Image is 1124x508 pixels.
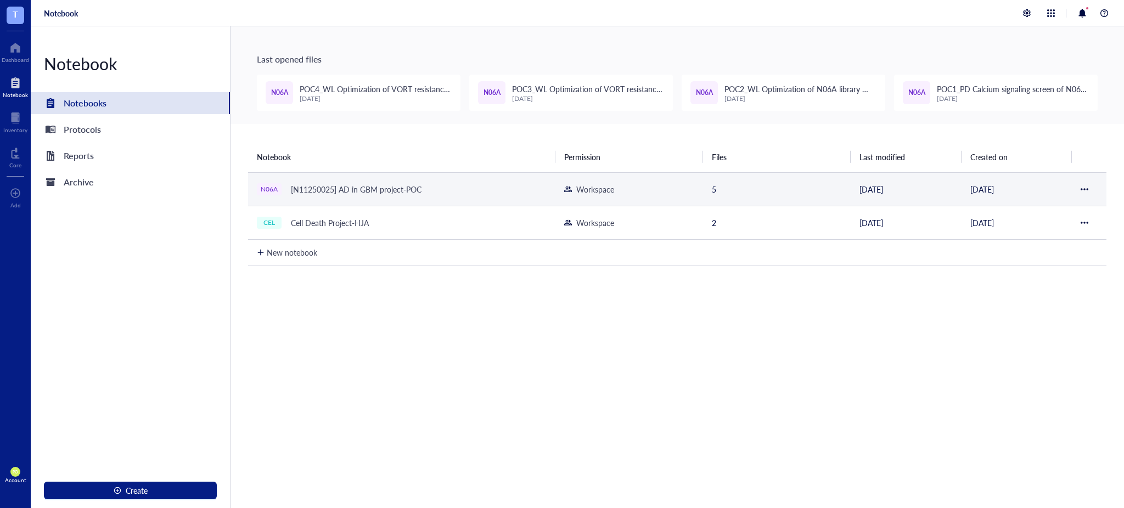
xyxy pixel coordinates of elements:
a: Dashboard [2,39,29,63]
td: [DATE] [962,172,1072,206]
div: Core [9,162,21,168]
div: [DATE] [724,95,876,103]
a: Reports [31,145,230,167]
a: Archive [31,171,230,193]
th: Created on [962,142,1072,172]
span: PO [13,470,18,475]
a: Inventory [3,109,27,133]
span: N06A [908,88,925,98]
div: Dashboard [2,57,29,63]
div: Add [10,202,21,208]
div: [DATE] [300,95,452,103]
span: POC3_WL Optimization of VORT resistance assay on U87MG cell line [512,83,662,106]
td: [DATE] [851,172,962,206]
div: Notebooks [64,95,106,111]
span: Create [126,486,148,495]
div: Cell Death Project-HJA [286,215,374,230]
a: Notebook [44,8,78,18]
div: Reports [64,148,94,163]
div: Archive [64,174,94,190]
div: [DATE] [937,95,1089,103]
span: POC2_WL Optimization of N06A library resistance assay on U87MG cell line [724,83,868,106]
th: Notebook [248,142,555,172]
th: Permission [555,142,703,172]
div: Account [5,477,26,483]
span: N06A [696,88,713,98]
a: Core [9,144,21,168]
td: [DATE] [851,206,962,239]
span: POC4_WL Optimization of VORT resistance assay on U87MG cell line + monoclonal selection [300,83,450,118]
span: N06A [271,88,288,98]
div: Protocols [64,122,101,137]
td: 2 [703,206,851,239]
span: T [13,7,18,21]
div: Notebook [31,53,230,75]
a: Protocols [31,118,230,140]
div: Notebook [3,92,28,98]
div: Workspace [576,217,614,229]
td: 5 [703,172,851,206]
a: Notebook [3,74,28,98]
div: Workspace [576,183,614,195]
div: [DATE] [512,95,664,103]
div: New notebook [267,246,317,258]
div: Last opened files [257,53,1098,66]
td: [DATE] [962,206,1072,239]
th: Last modified [851,142,962,172]
button: Create [44,482,217,499]
th: Files [703,142,851,172]
a: Notebooks [31,92,230,114]
span: POC1_PD Calcium signaling screen of N06A library [937,83,1088,106]
div: [N11250025] AD in GBM project-POC [286,182,426,197]
div: Inventory [3,127,27,133]
span: N06A [484,88,501,98]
